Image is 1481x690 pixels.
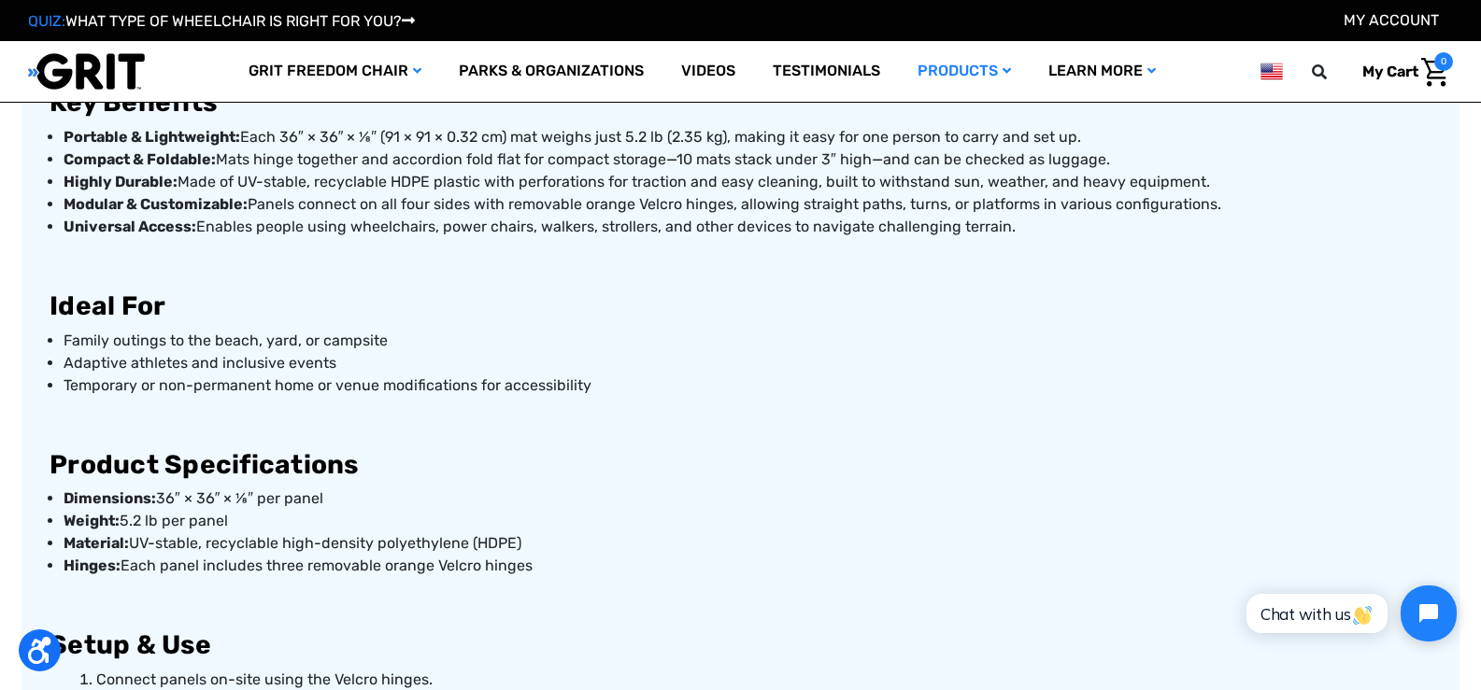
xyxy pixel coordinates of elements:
[1348,52,1453,92] a: Cart with 0 items
[1362,63,1418,80] span: My Cart
[1226,570,1473,657] iframe: Tidio Chat
[64,218,196,235] strong: Universal Access:
[64,128,240,146] strong: Portable & Lightweight:
[64,534,129,552] strong: Material:
[1260,60,1283,83] img: us.png
[1030,41,1175,102] a: Learn More
[1421,58,1448,87] img: Cart
[50,290,165,321] strong: Ideal For
[50,449,359,480] strong: Product Specifications
[1320,52,1348,92] input: Search
[662,41,754,102] a: Videos
[64,510,1431,532] p: 5.2 lb per panel
[28,12,415,30] a: QUIZ:WHAT TYPE OF WHEELCHAIR IS RIGHT FOR YOU?
[64,512,120,529] strong: Weight:
[230,41,440,102] a: GRIT Freedom Chair
[28,52,145,91] img: GRIT All-Terrain Wheelchair and Mobility Equipment
[64,532,1431,555] p: UV-stable, recyclable high-density polyethylene (HDPE)
[64,352,1431,374] p: Adaptive athletes and inclusive events
[64,374,1431,397] p: Temporary or non-permanent home or venue modifications for accessibility
[754,41,899,102] a: Testimonials
[440,41,662,102] a: Parks & Organizations
[1434,52,1453,71] span: 0
[64,173,178,190] strong: Highly Durable:
[64,555,1431,577] p: Each panel includes three removable orange Velcro hinges
[64,150,216,168] strong: Compact & Foldable:
[64,148,1431,171] p: Mats hinge together and accordion fold flat for compact storage—10 mats stack under 3″ high—and c...
[64,195,248,213] strong: Modular & Customizable:
[28,12,65,30] span: QUIZ:
[64,489,156,507] strong: Dimensions:
[64,487,1431,510] p: 36″ × 36″ × ⅛″ per panel
[64,171,1431,193] p: Made of UV-stable, recyclable HDPE plastic with perforations for traction and easy cleaning, buil...
[64,330,1431,352] p: Family outings to the beach, yard, or campsite
[899,41,1030,102] a: Products
[64,126,1431,148] p: Each 36″ × 36″ × ⅛″ (91 × 91 × 0.32 cm) mat weighs just 5.2 lb (2.35 kg), making it easy for one ...
[64,556,121,574] strong: Hinges:
[64,193,1431,216] p: Panels connect on all four sides with removable orange Velcro hinges, allowing straight paths, tu...
[1344,11,1439,29] a: Account
[64,216,1431,238] p: Enables people using wheelchairs, power chairs, walkers, strollers, and other devices to navigate...
[50,629,211,660] strong: Setup & Use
